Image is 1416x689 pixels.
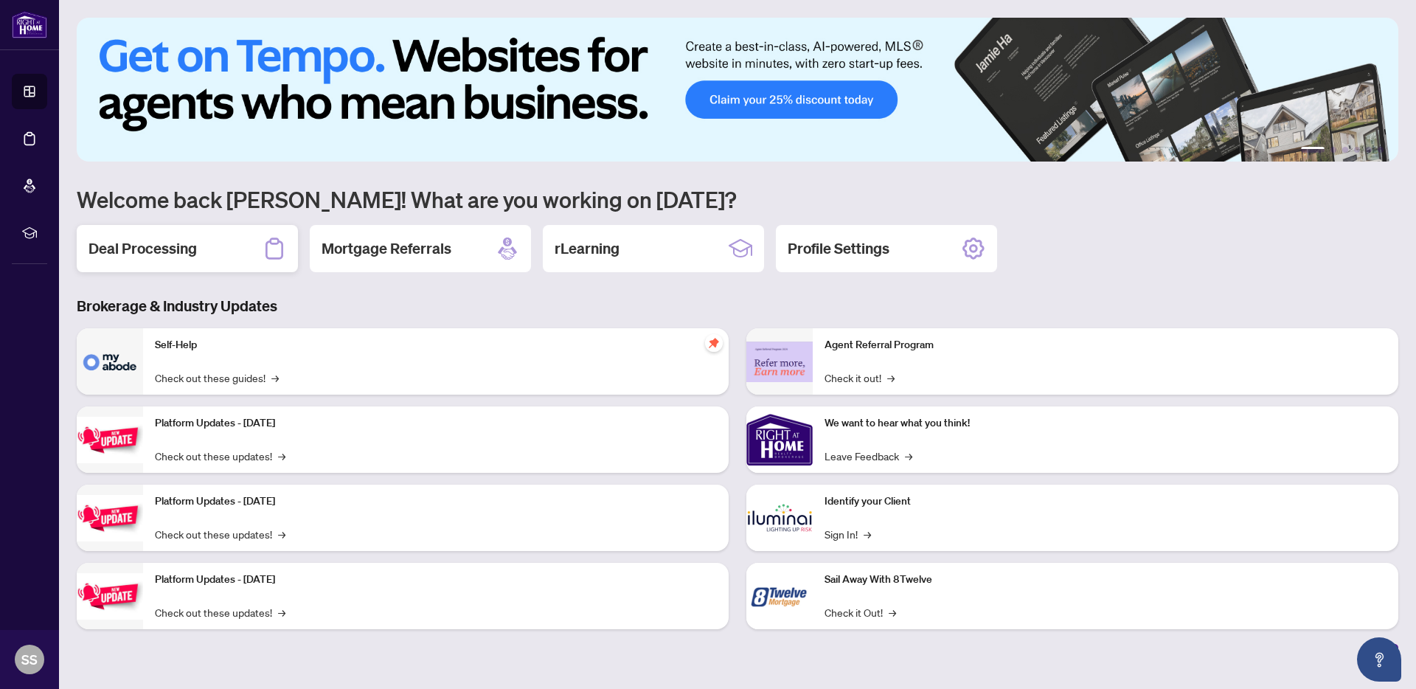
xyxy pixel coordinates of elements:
[77,296,1398,316] h3: Brokerage & Industry Updates
[278,526,285,542] span: →
[155,494,717,510] p: Platform Updates - [DATE]
[155,337,717,353] p: Self-Help
[155,572,717,588] p: Platform Updates - [DATE]
[278,448,285,464] span: →
[77,495,143,541] img: Platform Updates - July 8, 2025
[1342,147,1348,153] button: 3
[889,604,896,620] span: →
[825,370,895,386] a: Check it out!→
[77,417,143,463] img: Platform Updates - July 21, 2025
[746,342,813,382] img: Agent Referral Program
[271,370,279,386] span: →
[155,370,279,386] a: Check out these guides!→
[746,485,813,551] img: Identify your Client
[1357,637,1401,682] button: Open asap
[825,415,1386,432] p: We want to hear what you think!
[155,604,285,620] a: Check out these updates!→
[555,238,619,259] h2: rLearning
[788,238,889,259] h2: Profile Settings
[155,448,285,464] a: Check out these updates!→
[905,448,912,464] span: →
[88,238,197,259] h2: Deal Processing
[155,415,717,432] p: Platform Updates - [DATE]
[77,328,143,395] img: Self-Help
[278,604,285,620] span: →
[1378,147,1384,153] button: 6
[825,494,1386,510] p: Identify your Client
[1301,147,1325,153] button: 1
[887,370,895,386] span: →
[1366,147,1372,153] button: 5
[825,526,871,542] a: Sign In!→
[12,11,47,38] img: logo
[77,185,1398,213] h1: Welcome back [PERSON_NAME]! What are you working on [DATE]?
[77,573,143,620] img: Platform Updates - June 23, 2025
[705,334,723,352] span: pushpin
[864,526,871,542] span: →
[825,604,896,620] a: Check it Out!→
[825,572,1386,588] p: Sail Away With 8Twelve
[155,526,285,542] a: Check out these updates!→
[825,448,912,464] a: Leave Feedback→
[746,563,813,629] img: Sail Away With 8Twelve
[21,649,38,670] span: SS
[746,406,813,473] img: We want to hear what you think!
[1330,147,1336,153] button: 2
[1354,147,1360,153] button: 4
[322,238,451,259] h2: Mortgage Referrals
[825,337,1386,353] p: Agent Referral Program
[77,18,1398,162] img: Slide 0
